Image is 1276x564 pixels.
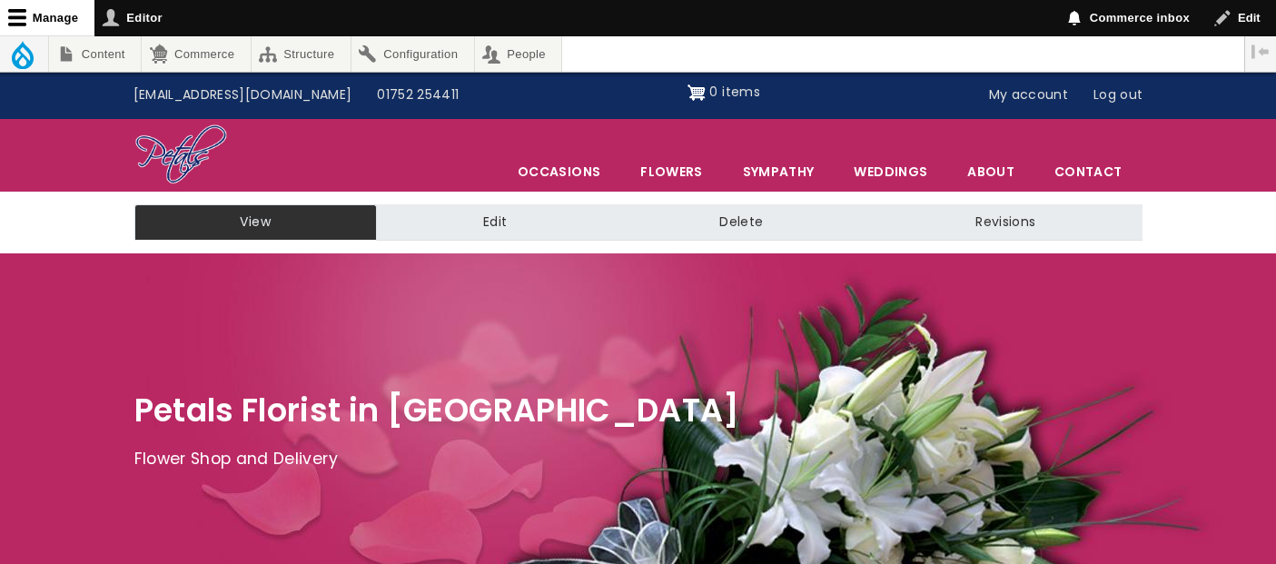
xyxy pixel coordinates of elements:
a: Edit [377,204,613,241]
a: Log out [1081,78,1155,113]
a: Configuration [351,36,474,72]
a: Contact [1035,153,1141,191]
span: Weddings [835,153,946,191]
a: Revisions [869,204,1142,241]
a: [EMAIL_ADDRESS][DOMAIN_NAME] [121,78,365,113]
a: Sympathy [724,153,834,191]
a: People [475,36,562,72]
span: 0 items [709,83,759,101]
a: 01752 254411 [364,78,471,113]
a: Structure [252,36,351,72]
button: Vertical orientation [1245,36,1276,67]
a: Content [49,36,141,72]
img: Home [134,124,228,187]
p: Flower Shop and Delivery [134,446,1142,473]
a: My account [976,78,1082,113]
a: About [948,153,1034,191]
img: Shopping cart [687,78,706,107]
a: Shopping cart 0 items [687,78,760,107]
a: Delete [613,204,869,241]
nav: Tabs [121,204,1156,241]
a: Commerce [142,36,250,72]
span: Occasions [499,153,619,191]
a: View [134,204,377,241]
a: Flowers [621,153,721,191]
span: Petals Florist in [GEOGRAPHIC_DATA] [134,388,740,432]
